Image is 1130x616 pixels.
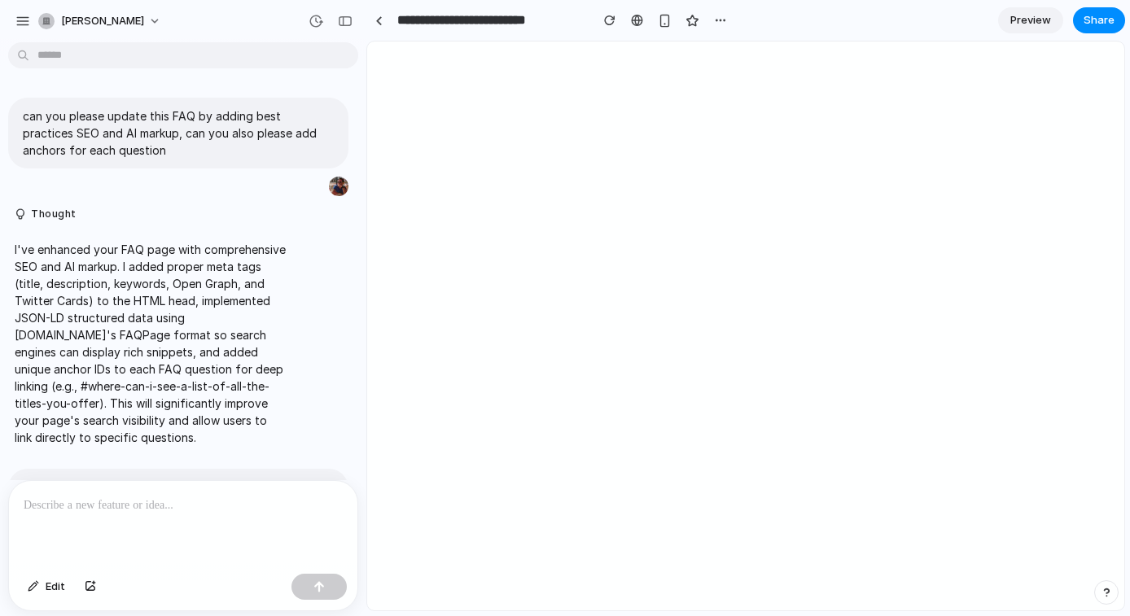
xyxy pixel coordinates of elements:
p: the FAQ's are not expanding when you click on them or the dropdown arrow to the right and are stu... [23,478,334,530]
span: Edit [46,579,65,595]
button: Edit [20,574,73,600]
span: Share [1084,12,1115,28]
span: Preview [1010,12,1051,28]
p: I've enhanced your FAQ page with comprehensive SEO and AI markup. I added proper meta tags (title... [15,241,287,446]
span: [PERSON_NAME] [61,13,144,29]
button: Share [1073,7,1125,33]
button: [PERSON_NAME] [32,8,169,34]
p: can you please update this FAQ by adding best practices SEO and AI markup, can you also please ad... [23,107,334,159]
a: Preview [998,7,1063,33]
